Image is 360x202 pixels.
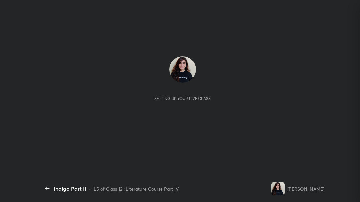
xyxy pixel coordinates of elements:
[54,185,86,193] div: Indigo Part II
[271,182,285,195] img: 1759036fb86c4305ac11592cdf7cb422.jpg
[287,185,324,192] div: [PERSON_NAME]
[169,56,196,83] img: 1759036fb86c4305ac11592cdf7cb422.jpg
[89,185,91,192] div: •
[94,185,179,192] div: L5 of Class 12 : Literature Course Part IV
[154,96,211,101] div: Setting up your live class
